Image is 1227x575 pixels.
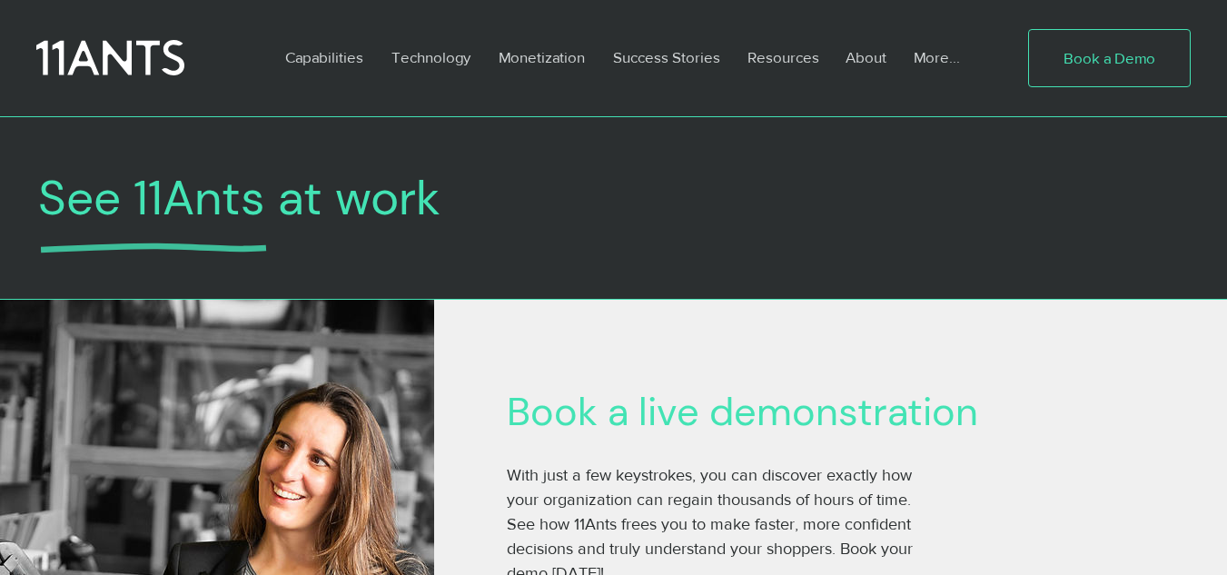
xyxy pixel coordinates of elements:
a: Capabilities [272,36,378,78]
a: Book a Demo [1028,29,1191,87]
span: See 11Ants at work [38,166,440,229]
nav: Site [272,36,973,78]
p: Success Stories [604,36,729,78]
h2: Book a live demonstration [507,389,1088,436]
p: Technology [382,36,480,78]
a: Success Stories [599,36,734,78]
a: Resources [734,36,832,78]
a: Technology [378,36,485,78]
p: About [836,36,896,78]
p: Monetization [490,36,594,78]
a: Monetization [485,36,599,78]
p: More... [905,36,969,78]
span: Book a Demo [1064,47,1155,69]
p: Capabilities [276,36,372,78]
p: Resources [738,36,828,78]
a: About [832,36,900,78]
